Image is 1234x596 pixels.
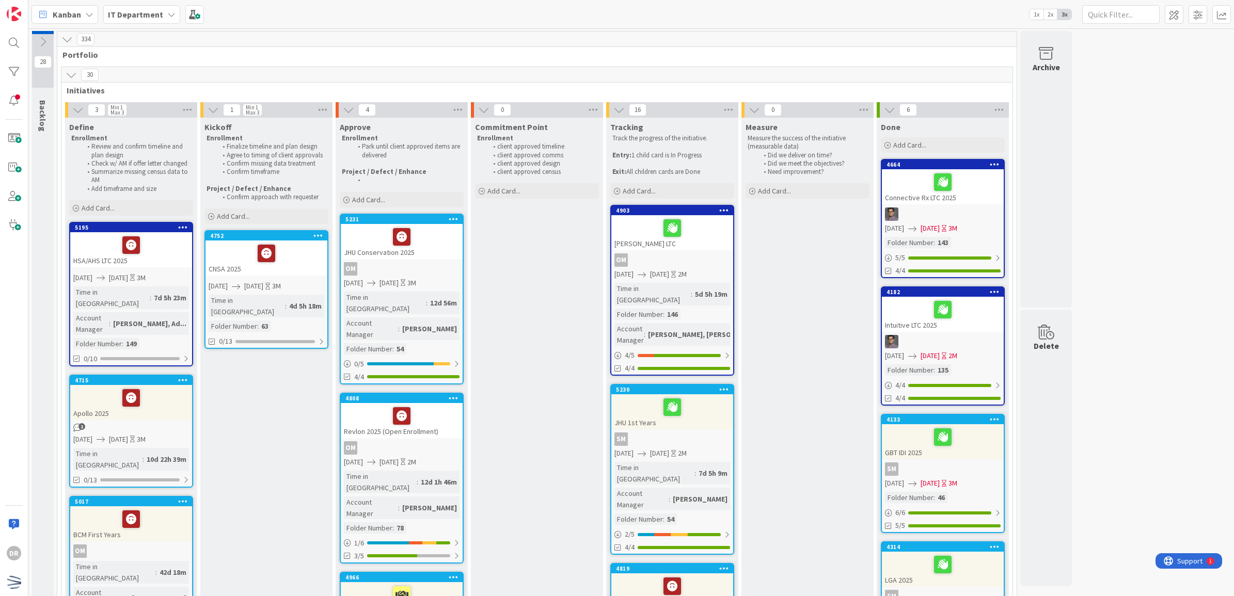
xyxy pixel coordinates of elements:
[625,529,635,540] span: 2 / 5
[257,320,259,332] span: :
[108,9,163,20] b: IT Department
[110,105,123,110] div: Min 1
[612,151,732,159] p: 1 child card is In Progress
[882,335,1004,348] div: CS
[38,100,48,132] span: Backlog
[935,492,947,503] div: 46
[614,309,663,320] div: Folder Number
[244,281,263,292] span: [DATE]
[612,167,626,176] strong: Exit:
[678,448,687,459] div: 2M
[611,215,733,250] div: [PERSON_NAME] LTC
[354,359,364,369] span: 0 / 5
[612,168,732,176] p: All children cards are Done
[475,122,548,132] span: Commitment Point
[885,492,934,503] div: Folder Number
[137,434,146,445] div: 3M
[109,272,128,283] span: [DATE]
[217,151,327,159] li: Agree to timing of client approvals
[88,104,105,116] span: 3
[882,297,1004,332] div: Intuitive LTC 2025
[7,575,21,589] img: avatar
[882,506,1004,519] div: 6/6
[122,338,123,349] span: :
[394,522,406,534] div: 78
[22,2,47,14] span: Support
[70,497,192,541] div: 5017BCM First Years
[611,385,733,394] div: 5230
[217,168,327,176] li: Confirm timeframe
[70,385,192,420] div: Apollo 2025
[758,186,791,196] span: Add Card...
[344,262,357,276] div: OM
[895,393,905,404] span: 4/4
[418,476,460,488] div: 12d 1h 46m
[611,528,733,541] div: 2/5
[70,506,192,541] div: BCM First Years
[123,338,139,349] div: 149
[611,349,733,362] div: 4/5
[934,237,935,248] span: :
[407,457,416,468] div: 2M
[746,122,778,132] span: Measure
[691,288,692,300] span: :
[82,168,192,185] li: Summarize missing census data to AM
[882,552,1004,587] div: LGA 2025
[669,493,670,505] span: :
[73,312,109,335] div: Account Manager
[109,318,110,329] span: :
[885,237,934,248] div: Folder Number
[70,497,192,506] div: 5017
[73,272,92,283] span: [DATE]
[407,278,416,288] div: 3M
[394,343,406,355] div: 54
[73,544,87,558] div: OM
[1043,9,1057,20] span: 2x
[341,573,463,582] div: 4966
[110,318,189,329] div: [PERSON_NAME], Ad...
[487,151,597,159] li: client approved comms
[75,377,192,384] div: 4715
[612,151,631,159] strong: Entry:
[344,278,363,288] span: [DATE]
[417,476,418,488] span: :
[678,269,687,280] div: 2M
[210,232,327,239] div: 4752
[246,110,259,115] div: Max 3
[885,462,898,476] div: SM
[217,142,327,151] li: Finalize timeline and plan design
[477,134,513,142] strong: Enrollment
[616,386,733,393] div: 5230
[428,297,460,309] div: 12d 56m
[84,475,97,486] span: 0/13
[893,140,926,150] span: Add Card...
[354,372,364,382] span: 4/4
[342,167,426,176] strong: Project / Defect / Enhance
[887,161,1004,168] div: 4664
[882,287,1004,332] div: 4182Intuitive LTC 2025
[344,471,417,493] div: Time in [GEOGRAPHIC_DATA]
[885,335,898,348] img: CS
[1030,9,1043,20] span: 1x
[392,343,394,355] span: :
[345,216,463,223] div: 5231
[82,185,192,193] li: Add timeframe and size
[344,441,357,455] div: OM
[670,493,730,505] div: [PERSON_NAME]
[882,251,1004,264] div: 5/5
[217,159,327,168] li: Confirm missing data treatment
[1082,5,1160,24] input: Quick Filter...
[71,134,107,142] strong: Enrollment
[219,336,232,347] span: 0/13
[223,104,241,116] span: 1
[650,448,669,459] span: [DATE]
[54,4,56,12] div: 1
[614,513,663,525] div: Folder Number
[882,160,1004,204] div: 4664Connective Rx LTC 2025
[614,488,669,510] div: Account Manager
[614,253,628,267] div: OM
[398,502,400,513] span: :
[487,142,597,151] li: client approved timeline
[34,56,52,68] span: 28
[882,424,1004,459] div: GBT IDI 2025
